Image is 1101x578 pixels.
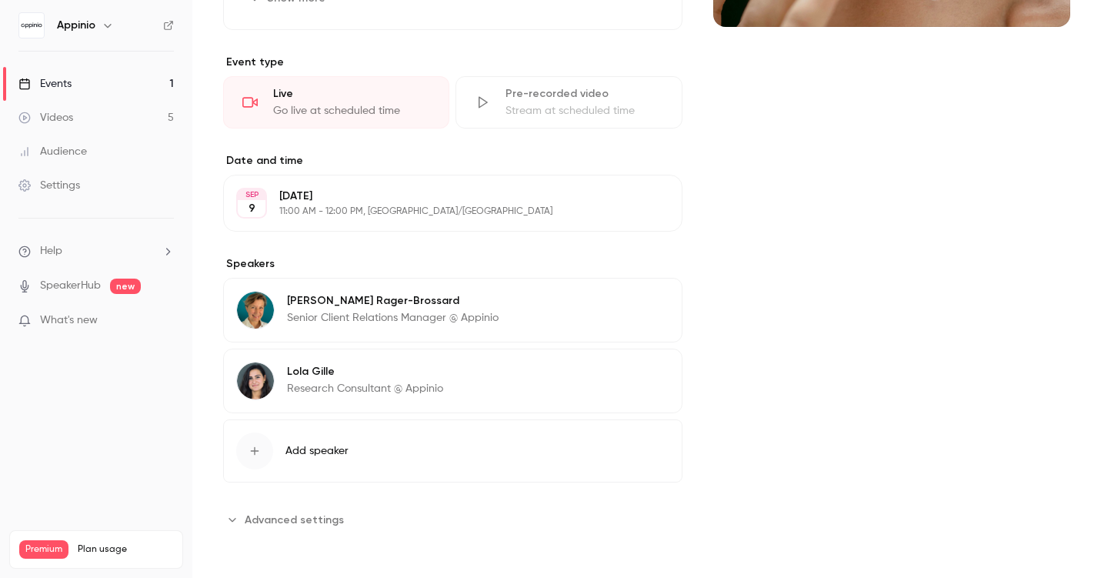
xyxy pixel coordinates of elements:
img: Appinio [19,13,44,38]
button: Réduire la fenêtre [462,6,492,35]
div: Fermer [492,6,519,34]
section: Advanced settings [223,507,682,532]
div: Valérie Rager-Brossard[PERSON_NAME] Rager-BrossardSenior Client Relations Manager @ Appinio [223,278,682,342]
div: Go live at scheduled time [273,103,430,119]
p: 9 [249,201,255,216]
img: Valérie Rager-Brossard [237,292,274,329]
img: Lola Gille [237,363,274,399]
div: Lola GilleLola GilleResearch Consultant @ Appinio [223,349,682,413]
p: Lola Gille [287,364,443,379]
div: SEP [238,189,265,200]
div: LiveGo live at scheduled time [223,76,449,129]
span: disappointed reaction [205,468,245,499]
span: Advanced settings [245,512,344,528]
span: Plan usage [78,543,173,556]
button: Add speaker [223,419,682,483]
div: Avons-nous répondu à votre question ? [18,453,511,469]
span: Add speaker [285,443,349,459]
p: Research Consultant @ Appinio [287,381,443,396]
span: neutral face reaction [245,468,285,499]
li: help-dropdown-opener [18,243,174,259]
span: 😐 [253,468,275,499]
p: 11:00 AM - 12:00 PM, [GEOGRAPHIC_DATA]/[GEOGRAPHIC_DATA] [279,205,601,218]
div: Events [18,76,72,92]
div: Audience [18,144,87,159]
span: 😃 [293,468,315,499]
div: Stream at scheduled time [505,103,662,119]
p: [DATE] [279,189,601,204]
span: What's new [40,312,98,329]
span: Help [40,243,62,259]
div: Live [273,86,430,102]
a: Ouvrir dans le centre d'assistance [165,518,365,530]
span: 😞 [213,468,235,499]
p: [PERSON_NAME] Rager-Brossard [287,293,499,309]
div: Videos [18,110,73,125]
label: Speakers [223,256,682,272]
p: Event type [223,55,682,70]
a: SpeakerHub [40,278,101,294]
span: smiley reaction [285,468,325,499]
div: Pre-recorded videoStream at scheduled time [455,76,682,129]
button: Advanced settings [223,507,353,532]
div: Settings [18,178,80,193]
p: Senior Client Relations Manager @ Appinio [287,310,499,326]
label: Date and time [223,153,682,169]
div: Pre-recorded video [505,86,662,102]
span: Premium [19,540,68,559]
span: new [110,279,141,294]
h6: Appinio [57,18,95,33]
button: go back [10,6,39,35]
